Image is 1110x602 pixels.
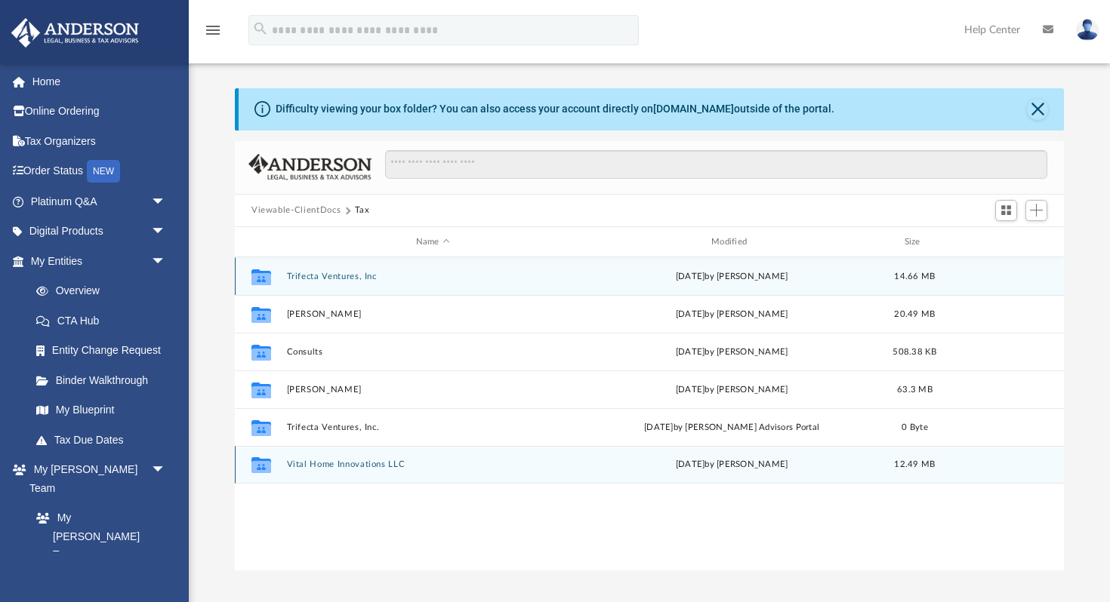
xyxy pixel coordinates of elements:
span: arrow_drop_down [151,186,181,217]
img: User Pic [1076,19,1099,41]
a: My Blueprint [21,395,181,425]
button: Trifecta Ventures, Inc [287,272,579,281]
div: Difficulty viewing your box folder? You can also access your account directly on outside of the p... [276,101,834,117]
span: 14.66 MB [894,272,935,281]
a: My [PERSON_NAME] Team [21,503,174,570]
div: Modified [585,235,878,249]
button: Viewable-ClientDocs [251,204,341,217]
a: My Entitiesarrow_drop_down [11,246,189,276]
a: Tax Due Dates [21,425,189,455]
a: Home [11,66,189,97]
span: 20.49 MB [894,310,935,318]
div: Size [885,235,945,249]
span: arrow_drop_down [151,217,181,247]
button: [PERSON_NAME] [287,309,579,319]
button: Add [1025,200,1048,221]
i: menu [204,21,222,39]
a: CTA Hub [21,306,189,336]
button: Consults [287,347,579,357]
a: Entity Change Request [21,336,189,366]
a: Order StatusNEW [11,156,189,187]
button: [PERSON_NAME] [287,385,579,395]
div: [DATE] by [PERSON_NAME] [586,383,878,397]
a: Online Ordering [11,97,189,127]
div: [DATE] by [PERSON_NAME] [586,346,878,359]
a: My [PERSON_NAME] Teamarrow_drop_down [11,455,181,503]
a: menu [204,29,222,39]
input: Search files and folders [385,150,1047,179]
a: Binder Walkthrough [21,365,189,395]
div: Name [286,235,579,249]
div: id [951,235,1057,249]
span: 63.3 MB [897,385,933,394]
div: NEW [87,160,120,183]
div: id [242,235,279,249]
span: 508.38 KB [893,348,936,356]
div: [DATE] by [PERSON_NAME] [586,308,878,321]
span: 12.49 MB [894,461,935,469]
button: Close [1027,99,1048,120]
i: search [252,20,269,37]
span: arrow_drop_down [151,455,181,486]
img: Anderson Advisors Platinum Portal [7,18,143,48]
div: [DATE] by [PERSON_NAME] [586,270,878,284]
div: [DATE] by [PERSON_NAME] Advisors Portal [586,421,878,435]
a: Overview [21,276,189,306]
button: Trifecta Ventures, Inc. [287,422,579,432]
div: grid [235,257,1064,570]
button: Switch to Grid View [995,200,1018,221]
span: 0 Byte [902,423,928,432]
button: Vital Home Innovations LLC [287,460,579,470]
span: arrow_drop_down [151,246,181,277]
a: Tax Organizers [11,126,189,156]
a: Platinum Q&Aarrow_drop_down [11,186,189,217]
button: Tax [355,204,370,217]
a: [DOMAIN_NAME] [653,103,734,115]
div: [DATE] by [PERSON_NAME] [586,459,878,472]
a: Digital Productsarrow_drop_down [11,217,189,247]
